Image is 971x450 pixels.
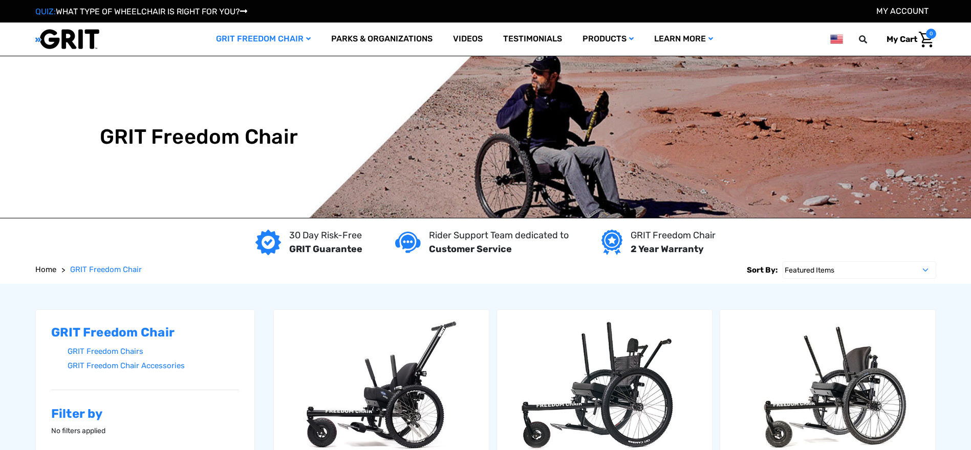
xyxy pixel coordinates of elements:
h1: GRIT Freedom Chair [100,125,298,149]
input: Search [864,29,879,50]
img: GRIT Guarantee [255,230,281,255]
a: Parks & Organizations [321,22,443,56]
span: GRIT Freedom Chair [70,265,142,274]
a: GRIT Freedom Chairs [68,344,240,359]
span: My Cart [887,34,917,44]
p: GRIT Freedom Chair [631,229,716,242]
span: Home [35,265,56,274]
a: GRIT Freedom Chair Accessories [68,358,240,373]
img: Cart [919,32,934,48]
a: QUIZ:WHAT TYPE OF WHEELCHAIR IS RIGHT FOR YOU? [35,7,247,16]
strong: GRIT Guarantee [289,243,362,255]
span: 0 [926,29,936,39]
a: Learn More [644,22,723,56]
a: Products [572,22,644,56]
a: GRIT Freedom Chair [70,264,142,276]
img: us.png [830,33,843,46]
img: GRIT All-Terrain Wheelchair and Mobility Equipment [35,29,99,50]
img: Year warranty [601,230,622,255]
h2: Filter by [51,407,240,421]
a: Home [35,264,56,276]
p: 30 Day Risk-Free [289,229,362,242]
h2: GRIT Freedom Chair [51,325,240,340]
img: Customer service [395,232,421,253]
a: Cart with 0 items [879,29,936,50]
span: QUIZ: [35,7,56,16]
a: Videos [443,22,493,56]
strong: Customer Service [429,243,512,255]
a: GRIT Freedom Chair [206,22,321,56]
label: Sort By: [747,261,778,279]
a: Testimonials [493,22,572,56]
a: Account [876,6,929,16]
p: Rider Support Team dedicated to [429,229,569,242]
p: No filters applied [51,425,240,436]
strong: 2 Year Warranty [631,243,704,255]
